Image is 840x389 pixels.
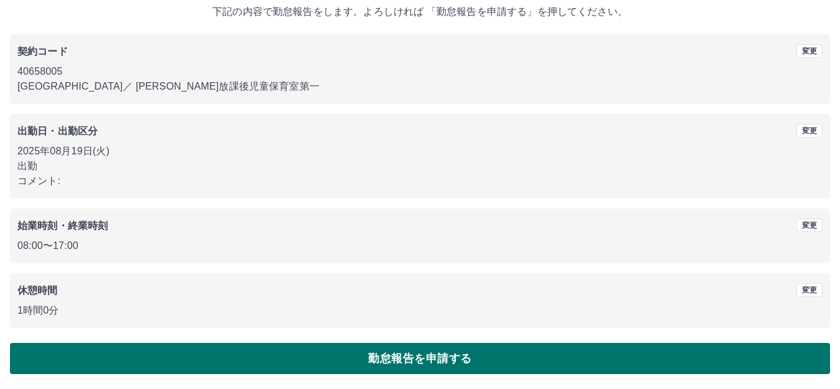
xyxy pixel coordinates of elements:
button: 変更 [796,218,823,232]
p: 40658005 [17,64,823,79]
button: 変更 [796,124,823,138]
p: 2025年08月19日(火) [17,144,823,159]
button: 変更 [796,283,823,297]
p: 1時間0分 [17,303,823,318]
p: 出勤 [17,159,823,174]
b: 始業時刻・終業時刻 [17,220,108,231]
b: 出勤日・出勤区分 [17,126,98,136]
button: 勤怠報告を申請する [10,343,830,374]
p: 08:00 〜 17:00 [17,238,823,253]
p: 下記の内容で勤怠報告をします。よろしければ 「勤怠報告を申請する」を押してください。 [10,4,830,19]
button: 変更 [796,44,823,58]
b: 休憩時間 [17,285,58,296]
p: [GEOGRAPHIC_DATA] ／ [PERSON_NAME]放課後児童保育室第一 [17,79,823,94]
b: 契約コード [17,46,68,57]
p: コメント: [17,174,823,189]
